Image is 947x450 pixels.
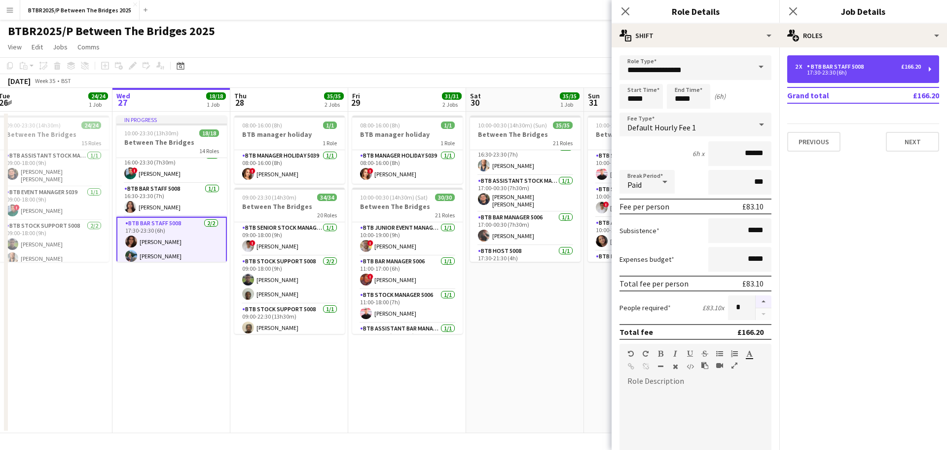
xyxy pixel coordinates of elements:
[435,194,455,201] span: 30/30
[317,211,337,219] span: 20 Roles
[20,0,140,20] button: BTBR2025/P Between The Bridges 2025
[716,362,723,369] button: Insert video
[470,245,581,279] app-card-role: BTB Host 50081/117:30-21:30 (4h)
[470,212,581,245] app-card-role: BTB Bar Manager 50061/117:00-00:30 (7h30m)[PERSON_NAME]
[470,130,581,139] h3: Between The Bridges
[657,363,664,370] button: Horizontal Line
[588,251,698,327] app-card-role: BTB Bar Staff 50084/410:30-17:30 (7h)
[323,122,337,129] span: 1/1
[81,139,101,147] span: 15 Roles
[351,97,360,108] span: 29
[242,194,296,201] span: 09:00-23:30 (14h30m)
[612,24,779,47] div: Shift
[441,122,455,129] span: 1/1
[619,226,659,235] label: Subsistence
[116,183,227,217] app-card-role: BTB Bar Staff 50081/116:30-23:30 (7h)[PERSON_NAME]
[352,222,463,256] app-card-role: BTB Junior Event Manager 50391/110:00-19:00 (9h)![PERSON_NAME]
[61,77,71,84] div: BST
[742,279,764,288] div: £83.10
[553,122,573,129] span: 35/35
[233,97,247,108] span: 28
[787,132,840,152] button: Previous
[588,217,698,251] app-card-role: BTB Assistant Bar Manager 50061/110:00-23:30 (13h30m)[PERSON_NAME]
[367,240,373,246] span: !
[687,350,693,358] button: Underline
[352,188,463,334] div: 10:00-00:30 (14h30m) (Sat)30/30Between The Bridges21 RolesBTB Junior Event Manager 50391/110:00-1...
[352,202,463,211] h3: Between The Bridges
[692,149,704,158] div: 6h x
[352,91,360,100] span: Fri
[588,91,600,100] span: Sun
[596,122,650,129] span: 10:00-23:30 (13h30m)
[470,116,581,262] app-job-card: 10:00-00:30 (14h30m) (Sun)35/35Between The Bridges21 RolesBTB Event Manager 50391/116:00-00:30 (8...
[642,350,649,358] button: Redo
[250,240,255,246] span: !
[435,211,455,219] span: 21 Roles
[470,142,581,175] app-card-role: BTB Bar Staff 50081/116:30-23:30 (7h)[PERSON_NAME]
[317,194,337,201] span: 34/34
[795,63,807,70] div: 2 x
[116,116,227,123] div: In progress
[746,350,753,358] button: Text Color
[588,116,698,262] app-job-card: 10:00-23:30 (13h30m)20/20Between The Bridges13 RolesBTB Stock Manager 50061/110:00-17:00 (7h)[PER...
[324,92,344,100] span: 35/35
[586,97,600,108] span: 31
[14,205,20,210] span: !
[323,139,337,147] span: 1 Role
[442,101,461,108] div: 2 Jobs
[88,92,108,100] span: 24/24
[470,175,581,212] app-card-role: BTB Assistant Stock Manager 50061/117:00-00:30 (7h30m)[PERSON_NAME] [PERSON_NAME]
[731,350,738,358] button: Ordered List
[779,24,947,47] div: Roles
[687,363,693,370] button: HTML Code
[470,91,481,100] span: Sat
[32,42,43,51] span: Edit
[352,289,463,323] app-card-role: BTB Stock Manager 50061/111:00-18:00 (7h)[PERSON_NAME]
[742,202,764,211] div: £83.10
[619,327,653,337] div: Total fee
[116,150,227,183] app-card-role: BTB Event Manager 50391/116:00-23:30 (7h30m)![PERSON_NAME]
[619,202,669,211] div: Fee per person
[627,350,634,358] button: Undo
[325,101,343,108] div: 2 Jobs
[442,92,462,100] span: 31/31
[553,139,573,147] span: 21 Roles
[560,101,579,108] div: 1 Job
[199,129,219,137] span: 18/18
[234,116,345,184] app-job-card: 08:00-16:00 (8h)1/1BTB manager holiday1 RoleBTB Manager Holiday 50391/108:00-16:00 (8h)![PERSON_N...
[33,77,57,84] span: Week 35
[440,139,455,147] span: 1 Role
[124,129,179,137] span: 10:00-23:30 (13h30m)
[250,168,255,174] span: !
[234,130,345,139] h3: BTB manager holiday
[116,116,227,262] div: In progress10:00-23:30 (13h30m)18/18Between The Bridges14 RolesBTB Stock support 50081/114:00-23:...
[206,92,226,100] span: 18/18
[619,303,671,312] label: People required
[657,350,664,358] button: Bold
[469,97,481,108] span: 30
[807,63,868,70] div: BTB Bar Staff 5008
[588,130,698,139] h3: Between The Bridges
[901,63,921,70] div: £166.20
[234,150,345,184] app-card-role: BTB Manager Holiday 50391/108:00-16:00 (8h)![PERSON_NAME]
[73,41,104,53] a: Comms
[737,327,764,337] div: £166.20
[77,42,100,51] span: Comms
[352,116,463,184] app-job-card: 08:00-16:00 (8h)1/1BTB manager holiday1 RoleBTB Manager Holiday 50391/108:00-16:00 (8h)![PERSON_N...
[716,350,723,358] button: Unordered List
[478,122,547,129] span: 10:00-00:30 (14h30m) (Sun)
[612,5,779,18] h3: Role Details
[588,150,698,184] app-card-role: BTB Stock Manager 50061/110:00-17:00 (7h)[PERSON_NAME]
[731,362,738,369] button: Fullscreen
[352,130,463,139] h3: BTB manager holiday
[714,92,726,101] div: (6h)
[795,70,921,75] div: 17:30-23:30 (6h)
[242,122,282,129] span: 08:00-16:00 (8h)
[627,123,696,132] span: Default Hourly Fee 1
[627,180,642,190] span: Paid
[672,350,679,358] button: Italic
[89,101,108,108] div: 1 Job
